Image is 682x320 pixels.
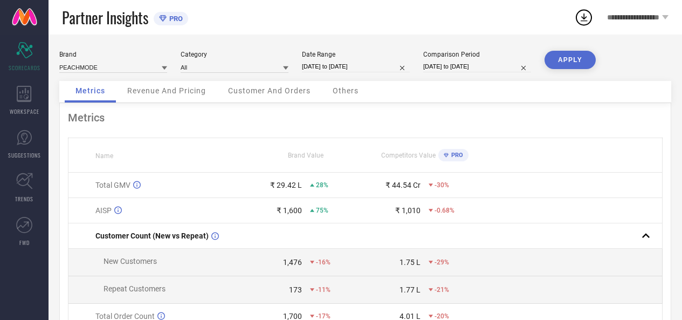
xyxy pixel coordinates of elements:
div: 1,476 [283,258,302,267]
span: PRO [167,15,183,23]
span: Customer Count (New vs Repeat) [95,232,209,240]
span: 28% [316,181,328,189]
div: Category [181,51,288,58]
span: New Customers [104,257,157,265]
div: ₹ 29.42 L [270,181,302,189]
span: Customer And Orders [228,86,311,95]
span: Competitors Value [381,152,436,159]
span: -30% [435,181,449,189]
span: -16% [316,258,330,266]
span: 75% [316,207,328,214]
span: Repeat Customers [104,284,166,293]
div: Date Range [302,51,410,58]
span: -29% [435,258,449,266]
span: Metrics [75,86,105,95]
span: -20% [435,312,449,320]
span: TRENDS [15,195,33,203]
span: Revenue And Pricing [127,86,206,95]
span: -17% [316,312,330,320]
div: 173 [289,285,302,294]
span: SUGGESTIONS [8,151,41,159]
button: APPLY [545,51,596,69]
span: Brand Value [288,152,323,159]
span: FWD [19,239,30,247]
span: Partner Insights [62,6,148,29]
span: -11% [316,286,330,294]
span: -0.68% [435,207,454,214]
div: Brand [59,51,167,58]
span: Total GMV [95,181,130,189]
div: Open download list [574,8,594,27]
div: 1.75 L [399,258,421,267]
div: Metrics [68,111,663,124]
span: PRO [449,152,463,159]
span: SCORECARDS [9,64,40,72]
div: Comparison Period [423,51,531,58]
input: Select comparison period [423,61,531,72]
span: Others [333,86,359,95]
span: Name [95,152,113,160]
div: 1.77 L [399,285,421,294]
span: -21% [435,286,449,294]
span: AISP [95,206,112,215]
input: Select date range [302,61,410,72]
div: ₹ 44.54 Cr [385,181,421,189]
div: ₹ 1,010 [395,206,421,215]
span: WORKSPACE [10,107,39,115]
div: ₹ 1,600 [277,206,302,215]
